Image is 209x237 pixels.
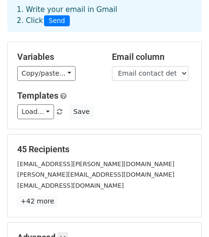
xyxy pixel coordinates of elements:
div: 1. Write your email in Gmail 2. Click [10,4,199,26]
a: +42 more [17,195,57,207]
h5: Variables [17,52,98,62]
small: [EMAIL_ADDRESS][PERSON_NAME][DOMAIN_NAME] [17,160,175,168]
a: Copy/paste... [17,66,76,81]
small: [PERSON_NAME][EMAIL_ADDRESS][DOMAIN_NAME] [17,171,175,178]
a: Load... [17,104,54,119]
h5: Email column [112,52,192,62]
small: [EMAIL_ADDRESS][DOMAIN_NAME] [17,182,124,189]
a: Templates [17,90,58,101]
h5: 45 Recipients [17,144,192,155]
span: Send [44,15,70,27]
iframe: Chat Widget [161,191,209,237]
button: Save [69,104,94,119]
